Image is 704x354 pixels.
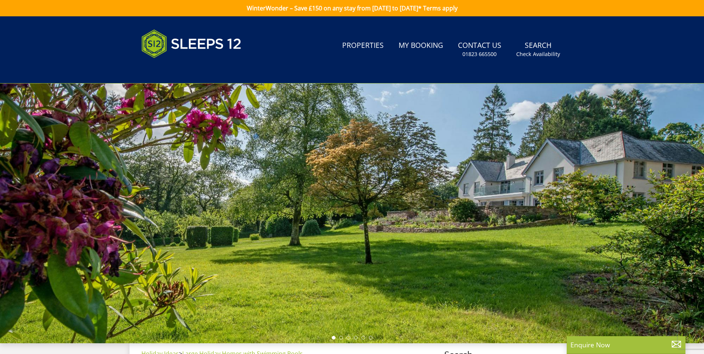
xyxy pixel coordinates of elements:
img: Sleeps 12 [141,25,242,62]
p: Enquire Now [570,340,682,350]
a: Contact Us01823 665500 [455,37,504,62]
a: My Booking [396,37,446,54]
a: SearchCheck Availability [513,37,563,62]
iframe: Customer reviews powered by Trustpilot [138,67,216,73]
small: 01823 665500 [462,50,497,58]
a: Properties [339,37,387,54]
small: Check Availability [516,50,560,58]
